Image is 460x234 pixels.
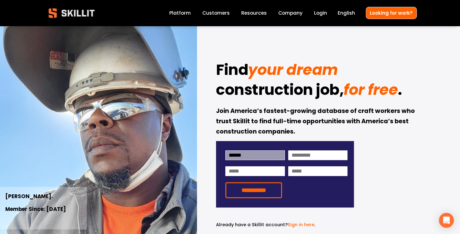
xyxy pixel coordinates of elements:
[314,9,327,17] a: Login
[202,9,230,17] a: Customers
[43,4,100,22] img: Skillit
[288,222,314,228] a: Sign in here
[216,58,248,84] strong: Find
[241,9,267,17] a: folder dropdown
[366,7,417,19] a: Looking for work?
[338,9,355,17] span: English
[398,78,402,104] strong: .
[241,9,267,17] span: Resources
[169,9,191,17] a: Platform
[5,205,66,214] strong: Member Since: [DATE]
[216,222,288,228] span: Already have a Skillit account?
[344,79,398,100] em: for free
[216,221,354,228] p: .
[216,106,416,137] strong: Join America’s fastest-growing database of craft workers who trust Skillit to find full-time oppo...
[216,78,344,104] strong: construction job,
[278,9,303,17] a: Company
[439,213,454,228] div: Open Intercom Messenger
[338,9,355,17] div: language picker
[5,192,53,201] strong: [PERSON_NAME].
[248,59,338,80] em: your dream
